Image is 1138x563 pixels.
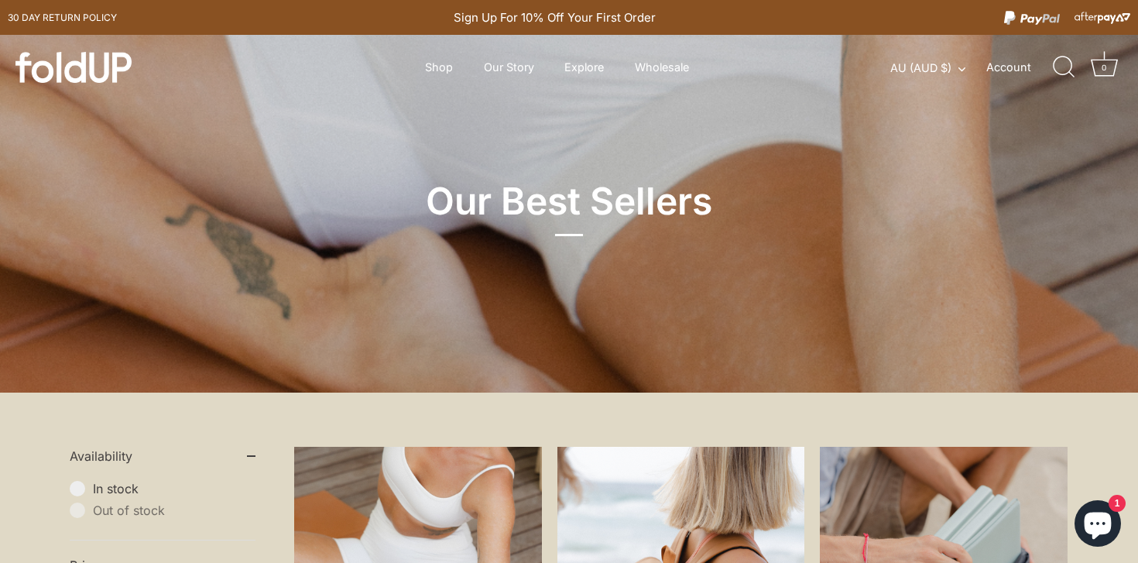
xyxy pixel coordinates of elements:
a: 30 day Return policy [8,9,117,27]
img: foldUP [15,52,132,83]
span: Out of stock [93,503,255,518]
a: Our Story [471,53,548,82]
a: Account [986,58,1058,77]
a: foldUP [15,52,239,83]
a: Cart [1087,50,1121,84]
h1: Our Best Sellers [310,178,828,236]
a: Search [1047,50,1081,84]
a: Explore [551,53,618,82]
a: Shop [412,53,467,82]
span: In stock [93,481,255,496]
summary: Availability [70,431,255,481]
div: Primary navigation [387,53,727,82]
inbox-online-store-chat: Shopify online store chat [1070,500,1126,551]
a: Wholesale [622,53,703,82]
div: 0 [1096,60,1112,75]
button: AU (AUD $) [890,61,982,75]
